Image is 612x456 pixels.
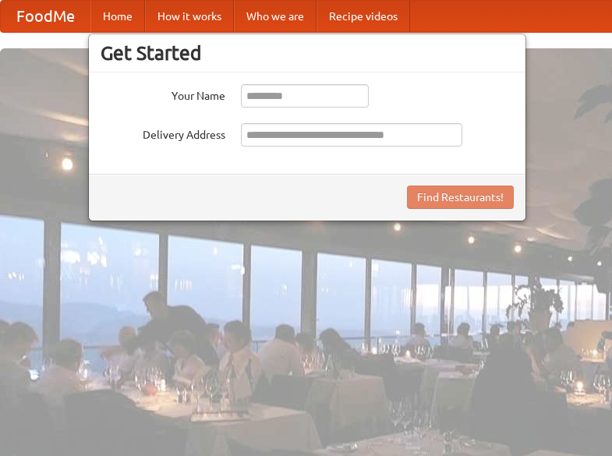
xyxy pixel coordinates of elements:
[101,123,225,143] label: Delivery Address
[1,1,90,32] a: FoodMe
[407,186,514,209] button: Find Restaurants!
[101,41,514,65] h3: Get Started
[90,1,145,32] a: Home
[101,84,225,104] label: Your Name
[234,1,317,32] a: Who we are
[317,1,410,32] a: Recipe videos
[145,1,234,32] a: How it works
